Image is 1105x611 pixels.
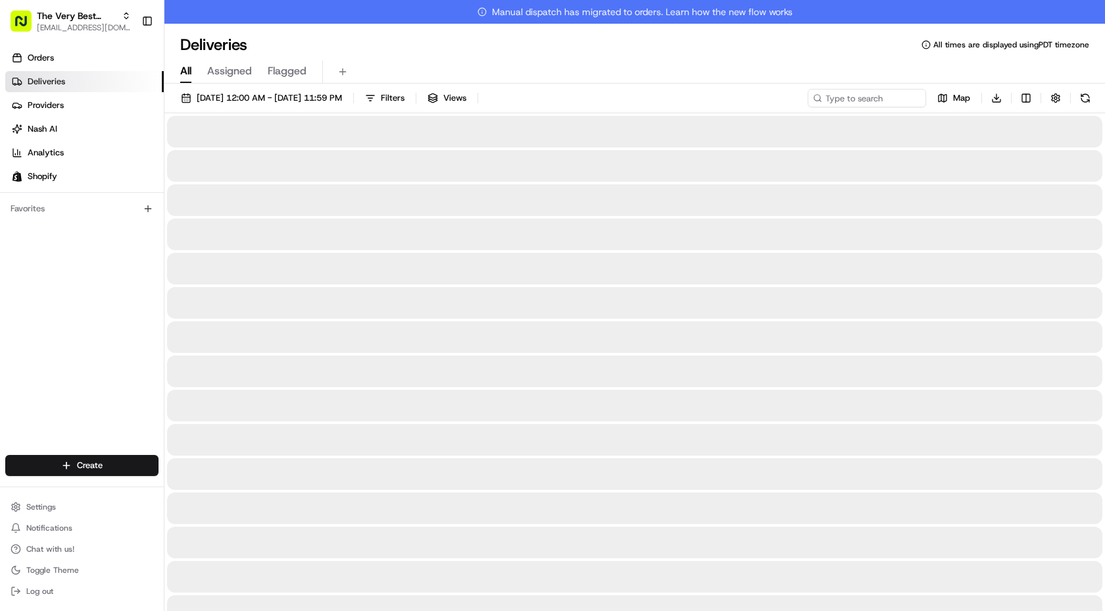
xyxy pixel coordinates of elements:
[26,565,79,575] span: Toggle Theme
[478,5,793,18] span: Manual dispatch has migrated to orders. Learn how the new flow works
[5,498,159,516] button: Settings
[808,89,926,107] input: Type to search
[26,523,72,533] span: Notifications
[197,92,342,104] span: [DATE] 12:00 AM - [DATE] 11:59 PM
[28,99,64,111] span: Providers
[26,586,53,597] span: Log out
[5,5,136,37] button: The Very Best Cookie In The Whole Wide World[EMAIL_ADDRESS][DOMAIN_NAME]
[5,142,164,163] a: Analytics
[180,34,247,55] h1: Deliveries
[422,89,472,107] button: Views
[28,147,64,159] span: Analytics
[5,47,164,68] a: Orders
[5,519,159,537] button: Notifications
[175,89,348,107] button: [DATE] 12:00 AM - [DATE] 11:59 PM
[381,92,405,104] span: Filters
[12,171,22,182] img: Shopify logo
[5,95,164,116] a: Providers
[953,92,970,104] span: Map
[28,52,54,64] span: Orders
[5,119,164,140] a: Nash AI
[37,9,116,22] button: The Very Best Cookie In The Whole Wide World
[26,544,74,554] span: Chat with us!
[26,502,56,512] span: Settings
[359,89,410,107] button: Filters
[5,166,164,187] a: Shopify
[207,63,252,79] span: Assigned
[37,22,131,33] button: [EMAIL_ADDRESS][DOMAIN_NAME]
[180,63,191,79] span: All
[931,89,976,107] button: Map
[1076,89,1094,107] button: Refresh
[5,582,159,600] button: Log out
[5,540,159,558] button: Chat with us!
[933,40,1089,50] span: All times are displayed using PDT timezone
[28,76,65,88] span: Deliveries
[77,460,103,471] span: Create
[28,171,57,182] span: Shopify
[5,71,164,92] a: Deliveries
[5,561,159,579] button: Toggle Theme
[5,198,159,219] div: Favorites
[5,455,159,476] button: Create
[28,123,57,135] span: Nash AI
[268,63,307,79] span: Flagged
[443,92,466,104] span: Views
